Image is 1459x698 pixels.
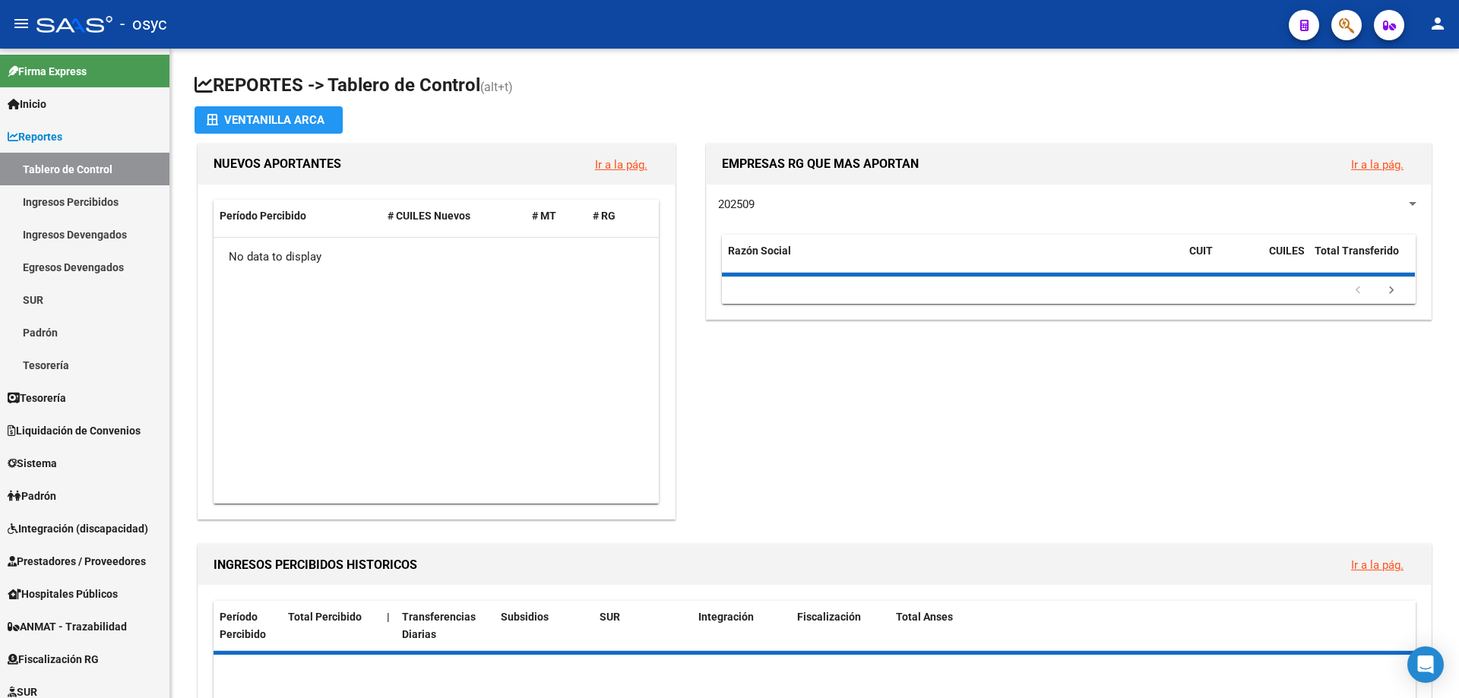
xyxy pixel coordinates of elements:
[8,553,146,570] span: Prestadores / Proveedores
[692,601,791,651] datatable-header-cell: Integración
[1339,551,1416,579] button: Ir a la pág.
[214,557,417,572] span: INGRESOS PERCIBIDOS HISTORICOS
[698,611,754,623] span: Integración
[1377,283,1406,299] a: go to next page
[8,422,141,439] span: Liquidación de Convenios
[381,601,396,651] datatable-header-cell: |
[797,611,861,623] span: Fiscalización
[387,611,390,623] span: |
[1183,235,1263,285] datatable-header-cell: CUIT
[1407,646,1444,683] div: Open Intercom Messenger
[288,611,362,623] span: Total Percibido
[480,80,513,94] span: (alt+t)
[8,63,87,80] span: Firma Express
[195,106,343,134] button: Ventanilla ARCA
[214,601,282,651] datatable-header-cell: Período Percibido
[1309,235,1415,285] datatable-header-cell: Total Transferido
[402,611,476,640] span: Transferencias Diarias
[532,210,556,222] span: # MT
[8,128,62,145] span: Reportes
[220,611,266,640] span: Período Percibido
[381,200,527,232] datatable-header-cell: # CUILES Nuevos
[1351,558,1404,572] a: Ir a la pág.
[718,197,755,211] span: 202509
[12,14,30,33] mat-icon: menu
[791,601,890,651] datatable-header-cell: Fiscalización
[120,8,167,41] span: - osyc
[600,611,620,623] span: SUR
[8,618,127,635] span: ANMAT - Trazabilidad
[1429,14,1447,33] mat-icon: person
[587,200,647,232] datatable-header-cell: # RG
[8,390,66,406] span: Tesorería
[214,156,341,171] span: NUEVOS APORTANTES
[722,235,1183,285] datatable-header-cell: Razón Social
[1269,245,1305,257] span: CUILES
[1315,245,1399,257] span: Total Transferido
[214,200,381,232] datatable-header-cell: Período Percibido
[890,601,1404,651] datatable-header-cell: Total Anses
[1189,245,1213,257] span: CUIT
[207,106,331,134] div: Ventanilla ARCA
[593,601,692,651] datatable-header-cell: SUR
[1351,158,1404,172] a: Ir a la pág.
[388,210,470,222] span: # CUILES Nuevos
[728,245,791,257] span: Razón Social
[722,156,919,171] span: EMPRESAS RG QUE MAS APORTAN
[1343,283,1372,299] a: go to previous page
[396,601,495,651] datatable-header-cell: Transferencias Diarias
[214,238,659,276] div: No data to display
[1263,235,1309,285] datatable-header-cell: CUILES
[8,488,56,504] span: Padrón
[595,158,647,172] a: Ir a la pág.
[8,586,118,602] span: Hospitales Públicos
[195,73,1435,99] h1: REPORTES -> Tablero de Control
[501,611,549,623] span: Subsidios
[495,601,593,651] datatable-header-cell: Subsidios
[8,455,57,472] span: Sistema
[8,651,99,668] span: Fiscalización RG
[583,150,660,178] button: Ir a la pág.
[282,601,381,651] datatable-header-cell: Total Percibido
[593,210,616,222] span: # RG
[896,611,953,623] span: Total Anses
[8,96,46,112] span: Inicio
[526,200,587,232] datatable-header-cell: # MT
[220,210,306,222] span: Período Percibido
[1339,150,1416,178] button: Ir a la pág.
[8,520,148,537] span: Integración (discapacidad)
